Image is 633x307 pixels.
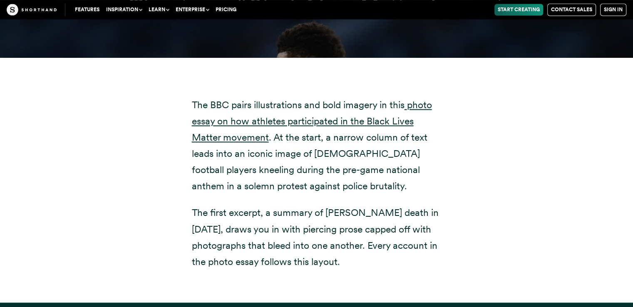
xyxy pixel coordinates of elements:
a: Contact Sales [547,3,596,16]
a: Start Creating [494,4,543,15]
button: Learn [145,4,172,15]
a: Features [72,4,103,15]
button: Enterprise [172,4,212,15]
p: The BBC pairs illustrations and bold imagery in this . At the start, a narrow column of text lead... [192,97,442,195]
p: The first excerpt, a summary of [PERSON_NAME] death in [DATE], draws you in with piercing prose c... [192,204,442,269]
a: Sign in [600,3,626,16]
button: Inspiration [103,4,145,15]
a: photo essay on how athletes participated in the Black Lives Matter movement [192,99,432,143]
a: Pricing [212,4,240,15]
img: The Craft [7,4,57,15]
